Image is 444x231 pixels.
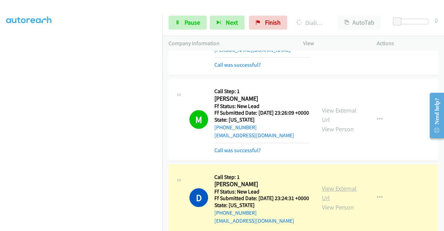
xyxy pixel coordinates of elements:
h2: [PERSON_NAME] [214,95,307,103]
a: View External Url [322,184,357,202]
h5: Ff Submitted Date: [DATE] 23:24:31 +0000 [214,195,309,202]
a: Call was successful? [214,61,261,68]
p: Dialing [PERSON_NAME] [297,18,325,27]
h5: Ff Status: New Lead [214,188,309,195]
h5: Ff Status: New Lead [214,103,309,110]
p: View [303,39,364,48]
h5: State: [US_STATE] [214,202,309,209]
a: [EMAIL_ADDRESS][DOMAIN_NAME] [214,132,294,139]
iframe: Resource Center [424,88,444,143]
p: Company Information [169,39,291,48]
button: AutoTab [338,16,381,30]
div: 0 [435,16,438,25]
a: Finish [249,16,287,30]
a: [PHONE_NUMBER] [214,124,257,131]
h5: Call Step: 1 [214,88,309,95]
a: [PHONE_NUMBER] [214,209,257,216]
h1: D [189,188,208,207]
h1: M [189,110,208,129]
h5: Call Step: 1 [214,174,309,181]
a: View Person [322,125,354,133]
span: Next [226,18,238,26]
a: Pause [169,16,207,30]
h2: [PERSON_NAME] [214,180,307,188]
button: Next [210,16,245,30]
div: Delay between calls (in seconds) [396,19,428,24]
a: Call was successful? [214,147,261,154]
a: View External Url [322,106,357,124]
span: Finish [265,18,281,26]
p: Actions [377,39,438,48]
h5: Ff Submitted Date: [DATE] 23:26:09 +0000 [214,109,309,116]
h5: State: [US_STATE] [214,116,309,123]
a: View Person [322,203,354,211]
a: [EMAIL_ADDRESS][DOMAIN_NAME] [214,217,294,224]
span: Pause [185,18,200,26]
